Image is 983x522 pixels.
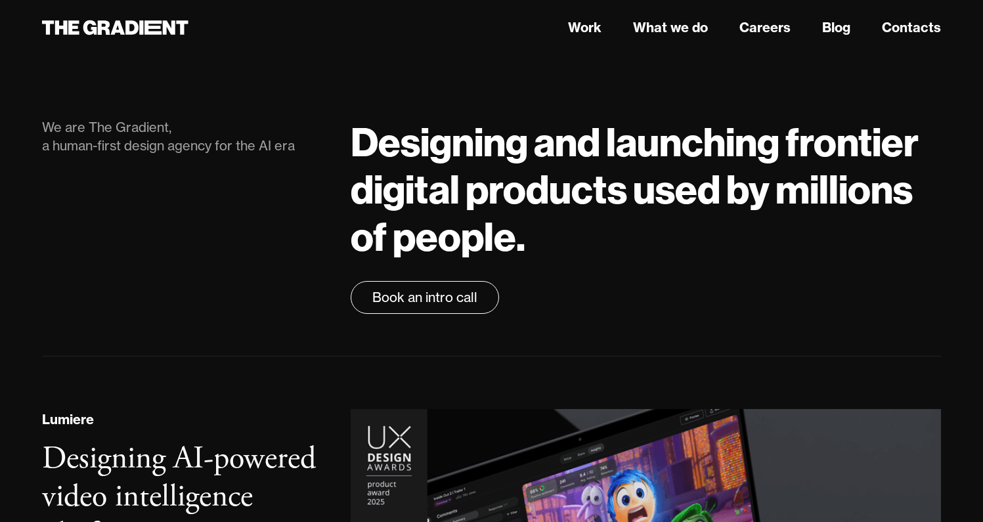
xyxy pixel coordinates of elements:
div: Lumiere [42,410,94,429]
h1: Designing and launching frontier digital products used by millions of people. [351,118,941,260]
a: Blog [822,18,850,37]
div: We are The Gradient, a human-first design agency for the AI era [42,118,324,155]
a: Careers [739,18,791,37]
a: What we do [633,18,708,37]
a: Work [568,18,601,37]
a: Contacts [882,18,941,37]
a: Book an intro call [351,281,499,314]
